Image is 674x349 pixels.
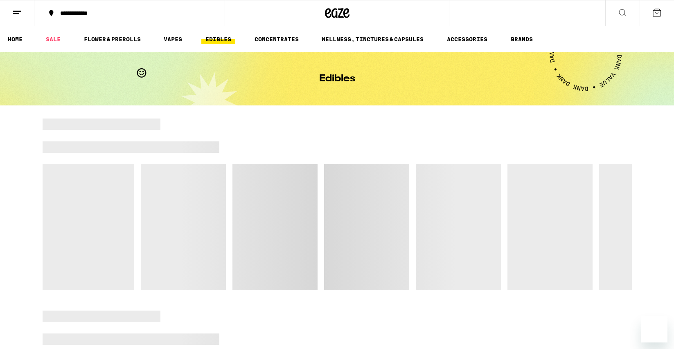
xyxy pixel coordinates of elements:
a: ACCESSORIES [443,34,491,44]
a: FLOWER & PREROLLS [80,34,145,44]
iframe: Button to launch messaging window [641,316,667,342]
a: EDIBLES [201,34,235,44]
a: WELLNESS, TINCTURES & CAPSULES [318,34,428,44]
a: SALE [42,34,65,44]
a: VAPES [160,34,186,44]
a: BRANDS [507,34,537,44]
a: HOME [4,34,27,44]
h1: Edibles [319,74,355,84]
a: CONCENTRATES [250,34,303,44]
